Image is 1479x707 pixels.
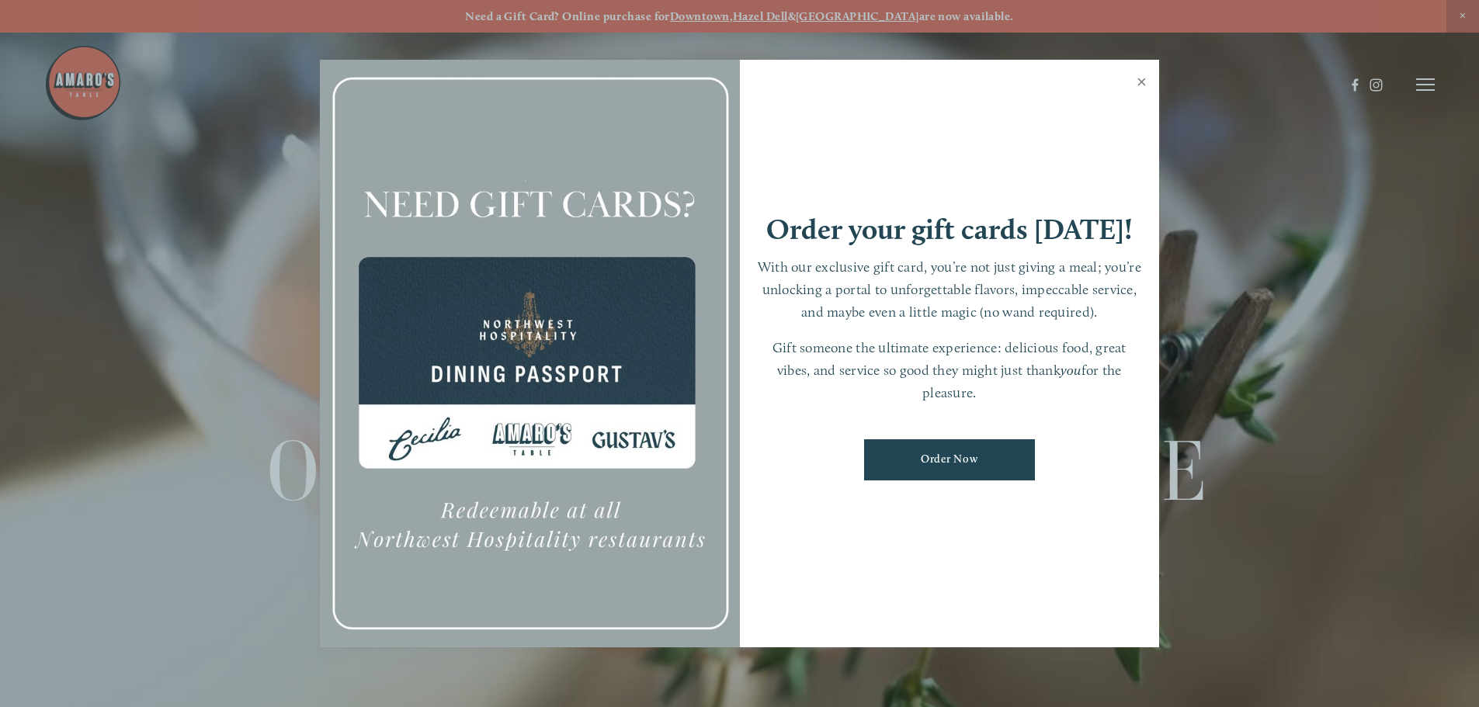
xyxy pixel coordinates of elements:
a: Close [1127,62,1157,106]
p: With our exclusive gift card, you’re not just giving a meal; you’re unlocking a portal to unforge... [755,256,1144,323]
a: Order Now [864,439,1035,480]
p: Gift someone the ultimate experience: delicious food, great vibes, and service so good they might... [755,337,1144,404]
h1: Order your gift cards [DATE]! [766,215,1133,244]
em: you [1061,362,1081,378]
